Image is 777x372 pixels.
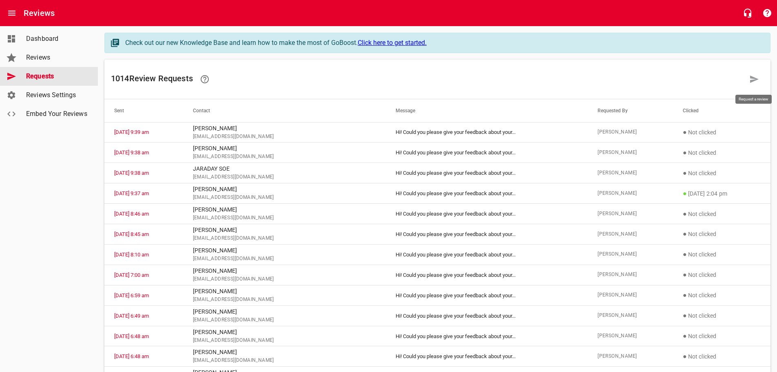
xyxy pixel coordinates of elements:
td: Hi! Could you please give your feedback about your ... [386,163,588,183]
span: [EMAIL_ADDRESS][DOMAIN_NAME] [193,173,376,181]
p: [PERSON_NAME] [193,328,376,336]
a: [DATE] 9:39 am [114,129,149,135]
p: [PERSON_NAME] [193,267,376,275]
span: [EMAIL_ADDRESS][DOMAIN_NAME] [193,214,376,222]
td: Hi! Could you please give your feedback about your ... [386,285,588,305]
span: [EMAIL_ADDRESS][DOMAIN_NAME] [193,133,376,141]
span: ● [683,332,687,340]
span: [PERSON_NAME] [598,230,663,238]
div: Check out our new Knowledge Base and learn how to make the most of GoBoost. [125,38,762,48]
button: Support Portal [757,3,777,23]
span: [PERSON_NAME] [598,352,663,361]
span: [EMAIL_ADDRESS][DOMAIN_NAME] [193,153,376,161]
a: [DATE] 8:45 am [114,231,149,237]
a: [DATE] 6:48 am [114,333,149,339]
td: Hi! Could you please give your feedback about your ... [386,183,588,204]
a: [DATE] 6:59 am [114,292,149,298]
p: [PERSON_NAME] [193,185,376,194]
span: [PERSON_NAME] [598,189,663,198]
span: [PERSON_NAME] [598,332,663,340]
p: Not clicked [683,249,761,259]
span: ● [683,128,687,136]
p: [PERSON_NAME] [193,287,376,296]
span: Embed Your Reviews [26,109,88,119]
a: [DATE] 9:37 am [114,190,149,196]
span: [PERSON_NAME] [598,128,663,136]
p: [DATE] 2:04 pm [683,189,761,198]
span: [EMAIL_ADDRESS][DOMAIN_NAME] [193,296,376,304]
p: Not clicked [683,127,761,137]
span: Reviews Settings [26,90,88,100]
td: Hi! Could you please give your feedback about your ... [386,265,588,285]
a: [DATE] 7:00 am [114,272,149,278]
span: [PERSON_NAME] [598,250,663,258]
th: Message [386,99,588,122]
p: [PERSON_NAME] [193,205,376,214]
span: [PERSON_NAME] [598,210,663,218]
a: [DATE] 6:49 am [114,313,149,319]
span: [EMAIL_ADDRESS][DOMAIN_NAME] [193,194,376,202]
span: [EMAIL_ADDRESS][DOMAIN_NAME] [193,356,376,365]
td: Hi! Could you please give your feedback about your ... [386,326,588,346]
th: Contact [183,99,386,122]
span: [EMAIL_ADDRESS][DOMAIN_NAME] [193,255,376,263]
p: JARADAY SOE [193,165,376,173]
p: Not clicked [683,270,761,280]
span: ● [683,250,687,258]
p: [PERSON_NAME] [193,307,376,316]
td: Hi! Could you please give your feedback about your ... [386,305,588,326]
span: Requests [26,71,88,81]
span: [PERSON_NAME] [598,169,663,177]
p: Not clicked [683,311,761,321]
a: Learn how requesting reviews can improve your online presence [195,69,215,89]
h6: Reviews [24,7,55,20]
span: [EMAIL_ADDRESS][DOMAIN_NAME] [193,316,376,324]
td: Hi! Could you please give your feedback about your ... [386,122,588,143]
td: Hi! Could you please give your feedback about your ... [386,346,588,367]
span: ● [683,210,687,218]
th: Clicked [673,99,770,122]
a: [DATE] 6:48 am [114,353,149,359]
button: Open drawer [2,3,22,23]
a: [DATE] 9:38 am [114,149,149,156]
span: [EMAIL_ADDRESS][DOMAIN_NAME] [193,234,376,243]
span: ● [683,352,687,360]
th: Sent [104,99,183,122]
a: [DATE] 9:38 am [114,170,149,176]
span: ● [683,271,687,278]
th: Requested By [588,99,673,122]
p: Not clicked [683,352,761,361]
span: ● [683,312,687,319]
span: ● [683,291,687,299]
p: Not clicked [683,168,761,178]
td: Hi! Could you please give your feedback about your ... [386,244,588,265]
span: [PERSON_NAME] [598,271,663,279]
td: Hi! Could you please give your feedback about your ... [386,143,588,163]
span: ● [683,169,687,177]
p: Not clicked [683,290,761,300]
td: Hi! Could you please give your feedback about your ... [386,204,588,224]
span: Reviews [26,53,88,62]
p: [PERSON_NAME] [193,124,376,133]
p: [PERSON_NAME] [193,144,376,153]
span: [PERSON_NAME] [598,291,663,299]
p: [PERSON_NAME] [193,246,376,255]
p: Not clicked [683,229,761,239]
span: ● [683,149,687,156]
span: ● [683,230,687,238]
p: Not clicked [683,209,761,219]
p: [PERSON_NAME] [193,226,376,234]
h6: 1014 Review Request s [111,69,744,89]
a: [DATE] 8:10 am [114,252,149,258]
span: ● [683,189,687,197]
a: Click here to get started. [358,39,427,47]
p: Not clicked [683,331,761,341]
button: Live Chat [738,3,757,23]
span: [PERSON_NAME] [598,149,663,157]
span: [EMAIL_ADDRESS][DOMAIN_NAME] [193,275,376,283]
p: Not clicked [683,148,761,158]
span: [EMAIL_ADDRESS][DOMAIN_NAME] [193,336,376,345]
span: Dashboard [26,34,88,44]
p: [PERSON_NAME] [193,348,376,356]
a: [DATE] 8:46 am [114,211,149,217]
